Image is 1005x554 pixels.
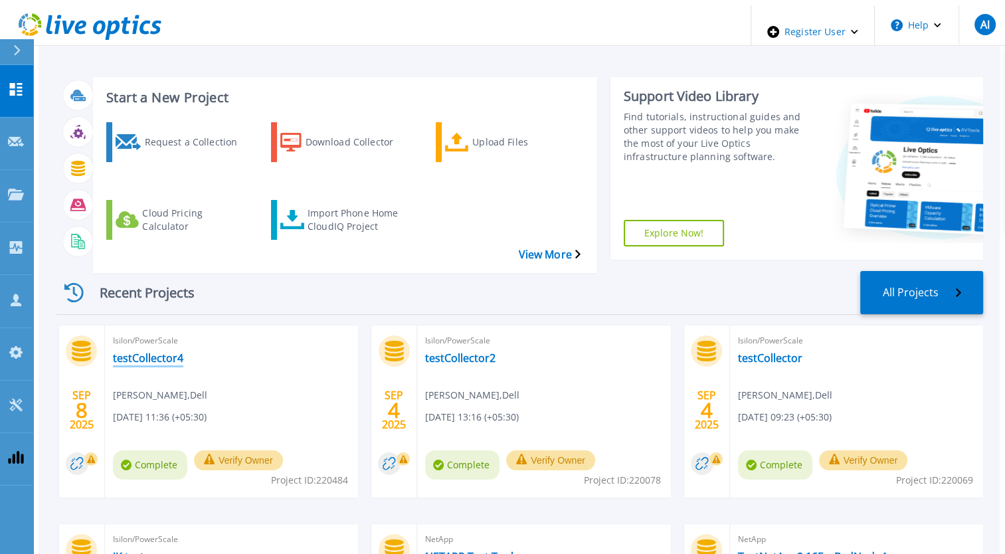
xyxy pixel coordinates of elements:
a: View More [518,248,580,261]
div: Request a Collection [144,126,250,159]
span: [PERSON_NAME] , Dell [113,388,207,403]
button: Help [875,5,958,45]
span: Isilon/PowerScale [113,532,350,547]
div: Import Phone Home CloudIQ Project [308,203,414,236]
button: Verify Owner [819,450,908,470]
span: 4 [388,405,400,416]
span: AI [980,19,989,30]
div: Recent Projects [56,276,216,309]
div: Find tutorials, instructional guides and other support videos to help you make the most of your L... [624,110,810,163]
div: SEP 2025 [69,386,94,434]
button: Verify Owner [506,450,595,470]
span: [PERSON_NAME] , Dell [425,388,519,403]
div: Cloud Pricing Calculator [142,203,248,236]
h3: Start a New Project [106,90,580,105]
span: Project ID: 220078 [584,473,661,488]
button: Verify Owner [194,450,283,470]
span: Complete [113,450,187,480]
div: Download Collector [306,126,412,159]
span: NetApp [425,532,662,547]
span: [DATE] 13:16 (+05:30) [425,410,519,424]
a: Explore Now! [624,220,725,246]
span: NetApp [738,532,975,547]
span: Isilon/PowerScale [113,333,350,348]
div: Register User [751,5,874,58]
a: testCollector2 [425,351,496,365]
div: Support Video Library [624,88,810,105]
span: [PERSON_NAME] , Dell [738,388,832,403]
a: All Projects [860,271,983,314]
a: Upload Files [436,122,596,162]
span: Isilon/PowerScale [425,333,662,348]
div: SEP 2025 [381,386,407,434]
a: Cloud Pricing Calculator [106,200,267,240]
span: 4 [701,405,713,416]
span: Project ID: 220484 [271,473,348,488]
div: Upload Files [472,126,579,159]
span: Complete [425,450,500,480]
span: Complete [738,450,812,480]
a: Download Collector [271,122,432,162]
span: [DATE] 09:23 (+05:30) [738,410,832,424]
a: testCollector4 [113,351,183,365]
a: Request a Collection [106,122,267,162]
span: Isilon/PowerScale [738,333,975,348]
div: SEP 2025 [694,386,719,434]
span: Project ID: 220069 [896,473,973,488]
span: 8 [76,405,88,416]
span: [DATE] 11:36 (+05:30) [113,410,207,424]
a: testCollector [738,351,802,365]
